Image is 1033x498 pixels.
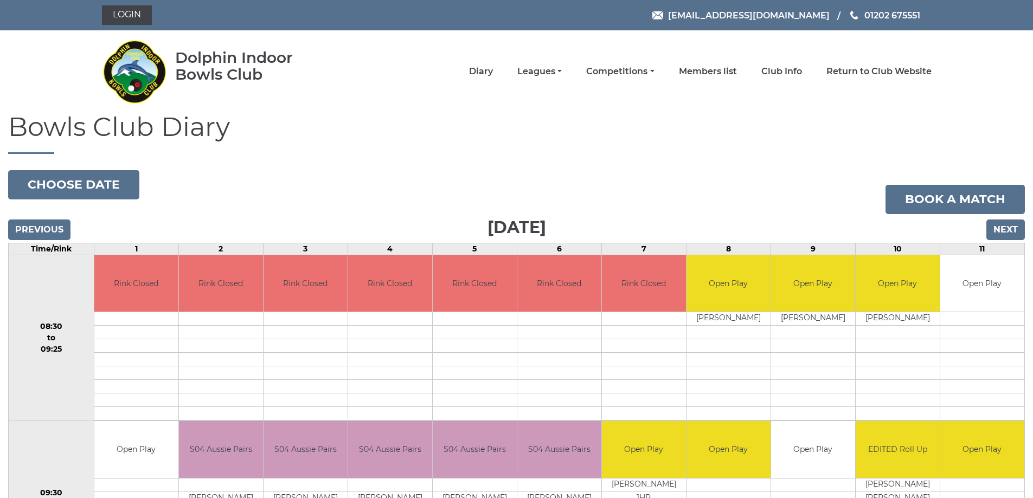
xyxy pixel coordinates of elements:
[686,421,771,478] td: Open Play
[601,243,686,255] td: 7
[602,478,686,491] td: [PERSON_NAME]
[94,243,178,255] td: 1
[9,255,94,421] td: 08:30 to 09:25
[102,34,167,109] img: Dolphin Indoor Bowls Club
[856,421,940,478] td: EDITED Roll Up
[686,255,771,312] td: Open Play
[348,421,432,478] td: S04 Aussie Pairs
[855,243,940,255] td: 10
[771,243,855,255] td: 9
[263,243,348,255] td: 3
[433,255,517,312] td: Rink Closed
[856,255,940,312] td: Open Play
[8,219,70,240] input: Previous
[652,11,663,20] img: Email
[686,243,771,255] td: 8
[940,255,1024,312] td: Open Play
[469,66,493,77] a: Diary
[856,312,940,326] td: [PERSON_NAME]
[8,170,139,199] button: Choose date
[771,255,855,312] td: Open Play
[686,312,771,326] td: [PERSON_NAME]
[94,421,178,478] td: Open Play
[348,243,432,255] td: 4
[771,421,855,478] td: Open Play
[102,5,152,25] a: Login
[348,255,432,312] td: Rink Closed
[602,421,686,478] td: Open Play
[432,243,517,255] td: 5
[517,66,562,77] a: Leagues
[9,243,94,255] td: Time/Rink
[179,255,263,312] td: Rink Closed
[94,255,178,312] td: Rink Closed
[517,255,601,312] td: Rink Closed
[940,421,1024,478] td: Open Play
[517,243,601,255] td: 6
[175,49,328,83] div: Dolphin Indoor Bowls Club
[826,66,932,77] a: Return to Club Website
[771,312,855,326] td: [PERSON_NAME]
[850,11,858,20] img: Phone us
[602,255,686,312] td: Rink Closed
[679,66,737,77] a: Members list
[761,66,802,77] a: Club Info
[886,185,1025,214] a: Book a match
[178,243,263,255] td: 2
[433,421,517,478] td: S04 Aussie Pairs
[264,421,348,478] td: S04 Aussie Pairs
[668,10,830,20] span: [EMAIL_ADDRESS][DOMAIN_NAME]
[856,478,940,491] td: [PERSON_NAME]
[940,243,1024,255] td: 11
[864,10,920,20] span: 01202 675551
[652,9,830,22] a: Email [EMAIL_ADDRESS][DOMAIN_NAME]
[586,66,654,77] a: Competitions
[849,9,920,22] a: Phone us 01202 675551
[179,421,263,478] td: S04 Aussie Pairs
[986,219,1025,240] input: Next
[517,421,601,478] td: S04 Aussie Pairs
[8,113,1025,154] h1: Bowls Club Diary
[264,255,348,312] td: Rink Closed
